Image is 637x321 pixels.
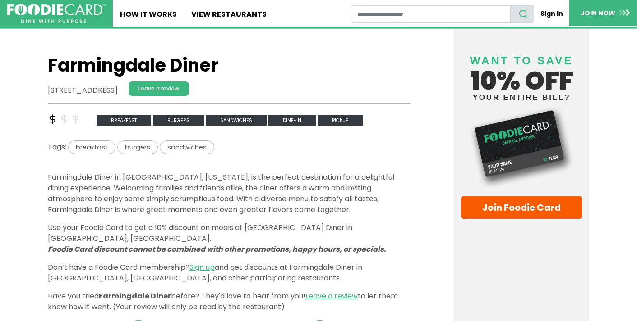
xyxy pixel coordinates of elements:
button: search [510,5,534,23]
a: sandwiches [160,142,214,152]
span: Farmingdale Diner [99,291,171,301]
a: Sign up [189,262,215,272]
span: sandwiches [160,140,214,154]
a: Pickup [318,114,363,125]
a: Sign In [534,5,569,22]
a: Dine-in [268,114,318,125]
div: Tags: [48,140,411,158]
span: breakfast [68,140,115,154]
a: burgers [153,114,206,125]
img: Foodie Card [461,106,582,189]
address: [STREET_ADDRESS] [48,85,118,96]
p: Have you tried before? They'd love to hear from you! to let them know how it went. (Your review w... [48,291,411,312]
span: Pickup [318,115,363,126]
span: sandwiches [206,115,267,126]
a: burgers [117,142,160,152]
span: burgers [117,140,158,154]
a: Join Foodie Card [461,196,582,219]
a: breakfast [97,114,153,125]
small: your entire bill? [461,94,582,101]
span: burgers [153,115,204,126]
a: Leave a review [305,291,358,301]
p: Use your Foodie Card to get a 10% discount on meals at [GEOGRAPHIC_DATA] Diner in [GEOGRAPHIC_DAT... [48,222,411,255]
h4: 10% off [461,43,582,101]
input: restaurant search [351,5,511,23]
img: FoodieCard; Eat, Drink, Save, Donate [7,4,106,23]
span: breakfast [97,115,151,126]
p: Don’t have a Foodie Card membership? and get discounts at Farmingdale Diner in [GEOGRAPHIC_DATA],... [48,262,411,284]
span: Want to save [470,54,573,67]
span: Dine-in [268,115,316,126]
h1: Farmingdale Diner [48,54,411,76]
p: Farmingdale Diner in [GEOGRAPHIC_DATA], [US_STATE], is the perfect destination for a delightful d... [48,172,411,215]
a: sandwiches [206,114,268,125]
a: breakfast [66,142,117,152]
a: Leave a review [129,81,189,96]
i: Foodie Card discount cannot be combined with other promotions, happy hours, or specials. [48,244,386,254]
